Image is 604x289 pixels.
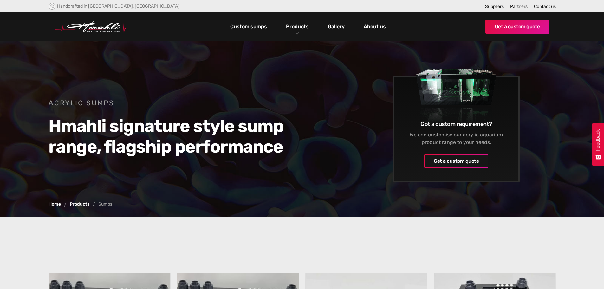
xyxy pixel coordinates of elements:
div: Sumps [98,202,112,207]
a: Home [49,202,61,207]
h2: Hmahli signature style sump range, flagship performance [49,116,293,157]
img: Sumps [404,46,509,139]
a: Get a custom quote [485,20,549,34]
a: Custom sumps [229,21,269,32]
div: Products [281,12,314,41]
a: Products [70,202,89,207]
a: Suppliers [485,4,504,9]
img: Hmahli Australia Logo [55,21,131,33]
button: Feedback - Show survey [592,123,604,166]
div: We can customise our acrylic aquarium product range to your needs. [404,131,509,146]
span: Feedback [595,129,601,151]
a: Contact us [534,4,556,9]
div: Get a custom quote [434,157,479,165]
a: Gallery [326,21,346,32]
a: home [55,21,131,33]
a: Get a custom quote [424,154,488,168]
div: Handcrafted in [GEOGRAPHIC_DATA], [GEOGRAPHIC_DATA] [57,3,179,9]
h1: Acrylic Sumps [49,98,293,108]
a: Partners [510,4,528,9]
a: Products [284,22,310,31]
a: About us [362,21,387,32]
h6: Got a custom requirement? [404,120,509,128]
